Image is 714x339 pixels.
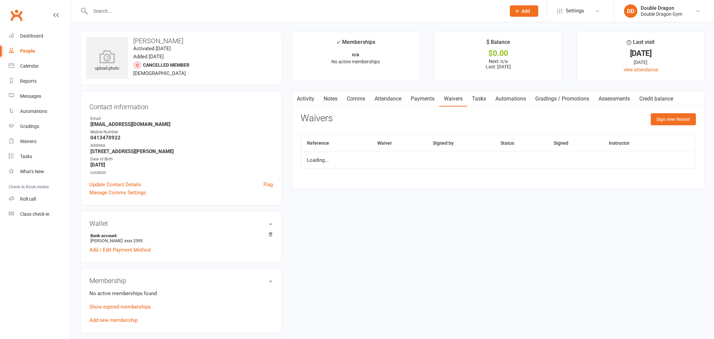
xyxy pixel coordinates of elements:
span: [DEMOGRAPHIC_DATA] [133,70,186,76]
div: Automations [20,109,47,114]
div: Address [90,142,273,149]
div: Reports [20,78,36,84]
a: Waivers [439,91,467,107]
div: DD [624,4,637,18]
p: No active memberships found [89,289,273,297]
a: Credit balance [635,91,678,107]
button: Sign new Waiver [651,113,696,125]
a: Automations [9,104,71,119]
div: People [20,48,35,54]
a: Roll call [9,192,71,207]
a: Tasks [467,91,491,107]
div: $0.00 [441,50,556,57]
a: Gradings / Promotions [531,91,594,107]
li: [PERSON_NAME] [89,232,273,244]
a: What's New [9,164,71,179]
div: [DATE] [583,50,698,57]
th: Status [494,135,548,152]
div: Tasks [20,154,32,159]
div: Double Dragon Gym [641,11,682,17]
a: Add / Edit Payment Method [89,246,151,254]
th: Waiver [371,135,426,152]
div: Location [90,169,273,176]
a: Manage Comms Settings [89,189,146,197]
button: Add [510,5,538,17]
div: $ Balance [486,38,510,50]
th: Signed [548,135,603,152]
a: Update Contact Details [89,181,141,189]
span: No active memberships [331,59,380,64]
span: xxxx 2395 [124,238,143,243]
strong: n/a [352,52,359,57]
strong: [DATE] [90,162,273,168]
a: Flag [263,181,273,189]
time: Added [DATE] [133,54,164,60]
span: Add [522,8,530,14]
div: What's New [20,169,44,174]
a: Waivers [9,134,71,149]
div: upload photo [86,50,128,72]
td: Loading... [301,152,696,168]
h3: Waivers [301,113,333,124]
a: People [9,44,71,59]
div: Double Dragon [641,5,682,11]
div: Class check-in [20,211,50,217]
h3: Wallet [89,220,273,227]
p: Next: n/a Last: [DATE] [441,59,556,69]
h3: Membership [89,277,273,284]
strong: [STREET_ADDRESS][PERSON_NAME] [90,148,273,154]
a: Add new membership [89,317,138,323]
a: Show expired memberships [89,304,151,310]
a: Dashboard [9,28,71,44]
a: Comms [342,91,370,107]
a: Automations [491,91,531,107]
div: Dashboard [20,33,43,39]
a: Calendar [9,59,71,74]
span: Cancelled member [143,62,189,68]
strong: 0413470922 [90,135,273,141]
div: Gradings [20,124,39,129]
div: Messages [20,93,41,99]
a: view attendance [624,67,658,72]
span: Settings [566,3,584,18]
input: Search... [88,6,501,16]
a: Notes [319,91,342,107]
h3: [PERSON_NAME] [86,37,276,45]
a: Activity [292,91,319,107]
div: Waivers [20,139,36,144]
div: Mobile Number [90,129,273,135]
strong: Bank account [90,233,269,238]
a: Gradings [9,119,71,134]
h3: Contact information [89,100,273,111]
div: [DATE] [583,59,698,66]
a: Reports [9,74,71,89]
i: ✓ [336,39,340,46]
div: Roll call [20,196,36,202]
a: Tasks [9,149,71,164]
div: Date of Birth [90,156,273,162]
th: Signed by [427,135,494,152]
a: Assessments [594,91,635,107]
div: Last visit [627,38,654,50]
th: Reference [301,135,372,152]
time: Activated [DATE] [133,46,171,52]
a: Payments [406,91,439,107]
a: Class kiosk mode [9,207,71,222]
strong: [EMAIL_ADDRESS][DOMAIN_NAME] [90,121,273,127]
a: Attendance [370,91,406,107]
div: Calendar [20,63,39,69]
div: Memberships [336,38,375,50]
a: Messages [9,89,71,104]
th: Instructor [603,135,670,152]
a: Clubworx [8,7,25,23]
div: Email [90,116,273,122]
